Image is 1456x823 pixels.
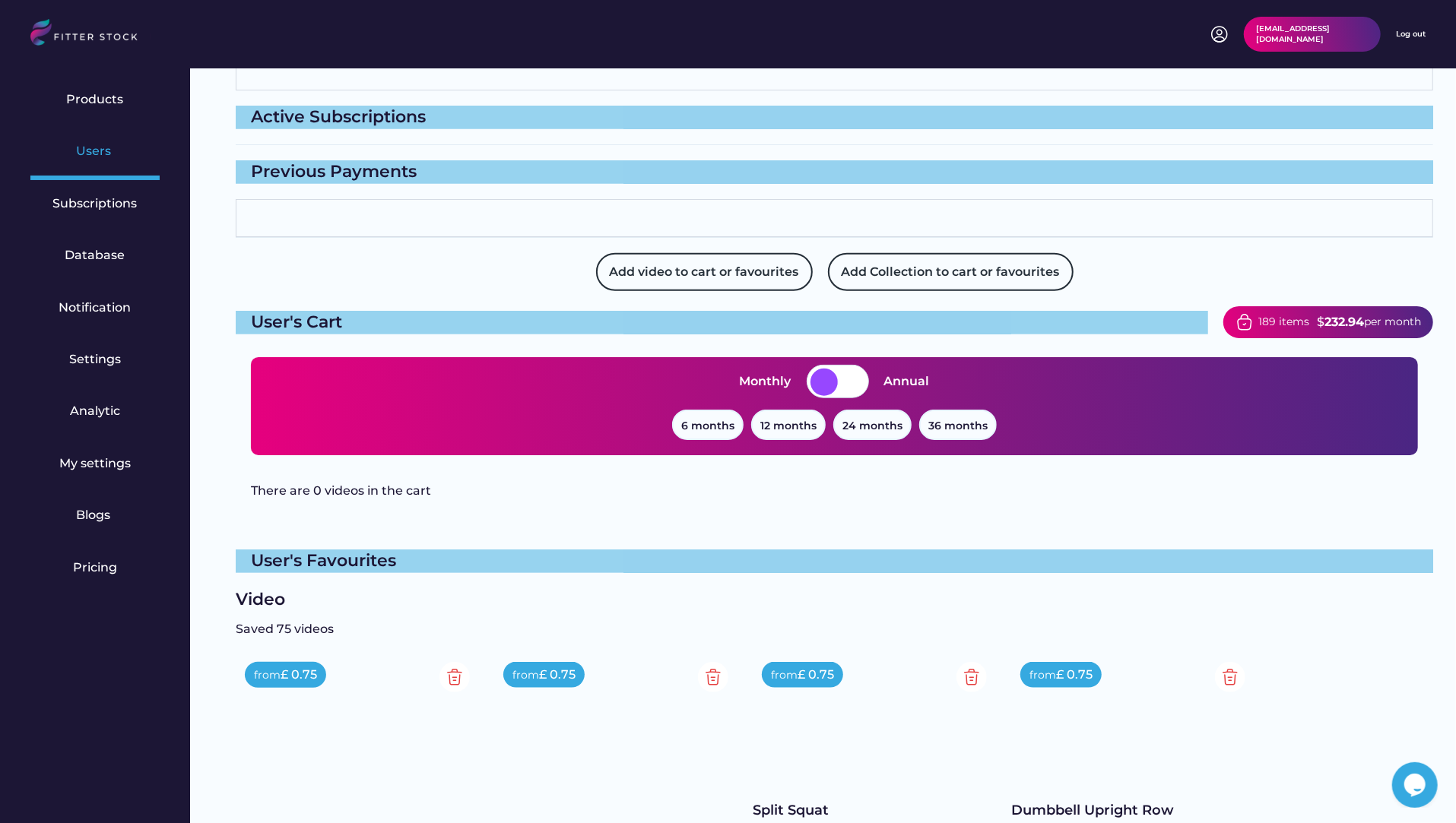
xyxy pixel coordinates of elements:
[67,91,124,108] div: Products
[539,666,576,683] div: £ 0.75
[76,143,114,160] div: Users
[1011,801,1255,820] div: Dumbbell Upright Row
[1215,662,1245,692] img: Group%201000002354.svg
[698,662,728,692] img: Group%201000002354.svg
[1056,666,1093,683] div: £ 0.75
[1317,314,1324,331] div: $
[833,410,912,440] button: 24 months
[512,668,539,683] div: from
[1392,762,1441,808] iframe: chat widget
[1236,313,1254,331] img: bag-tick-2.svg
[753,801,996,820] div: Split Squat
[884,373,930,390] div: Annual
[919,410,997,440] button: 36 months
[53,195,138,212] div: Subscriptions
[828,253,1074,291] button: Add Collection to cart or favourites
[70,403,120,419] div: Analytic
[1396,29,1426,40] div: Log out
[236,106,1433,129] div: Active Subscriptions
[771,668,798,683] div: from
[751,410,826,440] button: 12 months
[59,299,132,316] div: Notification
[1210,25,1229,43] img: profile-circle.svg
[281,666,317,683] div: £ 0.75
[236,160,1433,184] div: Previous Payments
[439,662,470,692] img: Group%201000002354.svg
[1324,315,1364,329] strong: 232.94
[672,410,744,440] button: 6 months
[76,507,114,524] div: Blogs
[254,668,281,683] div: from
[1364,315,1421,330] div: per month
[59,455,131,472] div: My settings
[236,621,1433,638] div: Saved 75 videos
[69,351,121,368] div: Settings
[596,253,813,291] button: Add video to cart or favourites
[798,666,834,683] div: £ 0.75
[1258,315,1309,330] div: 189 items
[956,662,987,692] img: Group%201000002354.svg
[236,588,1433,612] div: Video
[73,559,117,576] div: Pricing
[30,19,151,50] img: LOGO.svg
[236,549,1433,573] div: User's Favourites
[236,311,1208,334] div: User's Cart
[65,247,125,264] div: Database
[740,373,791,390] div: Monthly
[251,483,1333,499] div: There are 0 videos in the cart
[1029,668,1056,683] div: from
[1256,24,1369,45] div: [EMAIL_ADDRESS][DOMAIN_NAME]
